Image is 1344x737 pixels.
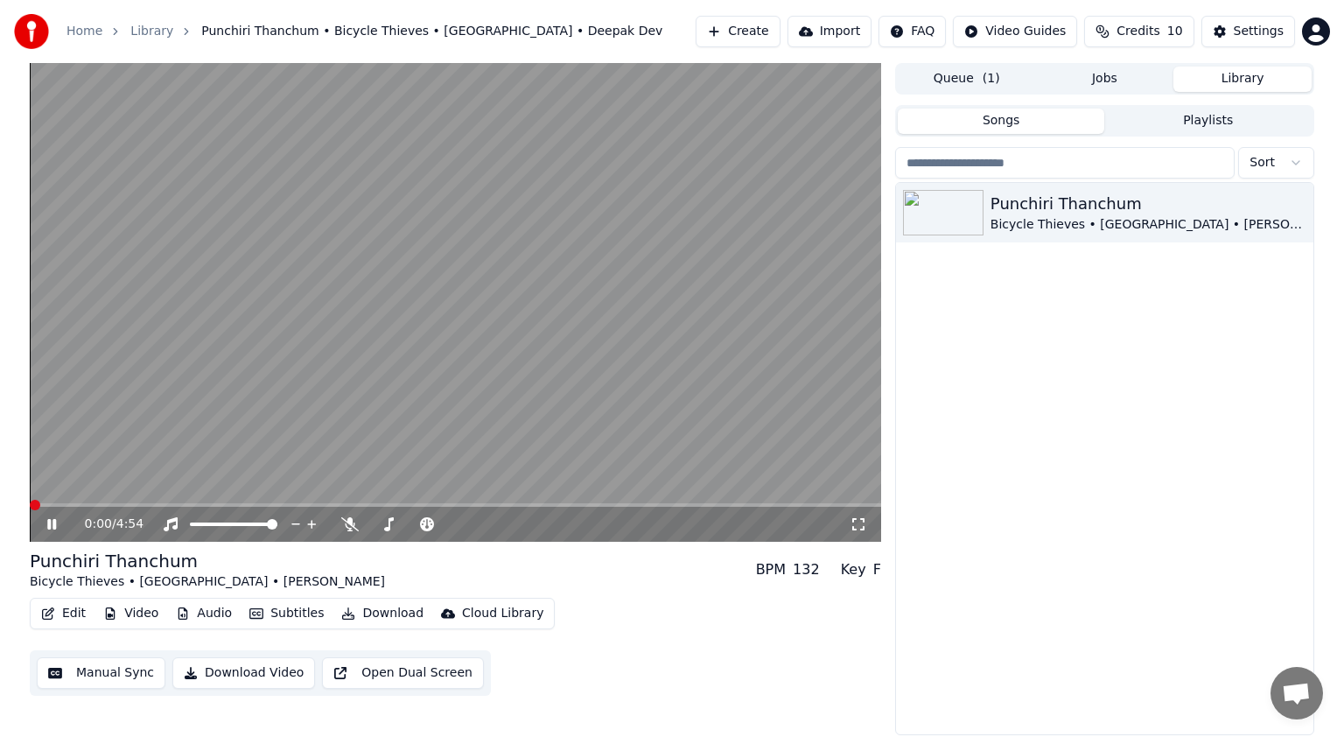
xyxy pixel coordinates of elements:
div: Bicycle Thieves • [GEOGRAPHIC_DATA] • [PERSON_NAME] [30,573,385,591]
button: Create [696,16,780,47]
nav: breadcrumb [66,23,662,40]
button: Audio [169,601,239,626]
div: Bicycle Thieves • [GEOGRAPHIC_DATA] • [PERSON_NAME] [990,216,1306,234]
button: Queue [898,67,1036,92]
button: Manual Sync [37,657,165,689]
span: 10 [1167,23,1183,40]
button: Playlists [1104,109,1312,134]
div: Punchiri Thanchum [990,192,1306,216]
div: Punchiri Thanchum [30,549,385,573]
div: Key [841,559,866,580]
button: Video Guides [953,16,1077,47]
div: Open chat [1270,667,1323,719]
span: 4:54 [116,516,143,533]
button: Library [1173,67,1312,92]
span: Credits [1116,23,1159,40]
a: Home [66,23,102,40]
div: Cloud Library [462,605,543,622]
span: 0:00 [85,516,112,533]
span: Sort [1249,154,1275,172]
span: Punchiri Thanchum • Bicycle Thieves • [GEOGRAPHIC_DATA] • Deepak Dev [201,23,662,40]
div: BPM [756,559,786,580]
button: Edit [34,601,93,626]
button: Download Video [172,657,315,689]
div: 132 [793,559,820,580]
button: Open Dual Screen [322,657,484,689]
button: Settings [1201,16,1295,47]
div: F [873,559,881,580]
button: Songs [898,109,1105,134]
button: FAQ [878,16,946,47]
div: Settings [1234,23,1284,40]
button: Subtitles [242,601,331,626]
img: youka [14,14,49,49]
div: / [85,516,127,533]
button: Video [96,601,165,626]
span: ( 1 ) [983,70,1000,88]
button: Credits10 [1084,16,1193,47]
a: Library [130,23,173,40]
button: Jobs [1036,67,1174,92]
button: Import [787,16,871,47]
button: Download [334,601,430,626]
